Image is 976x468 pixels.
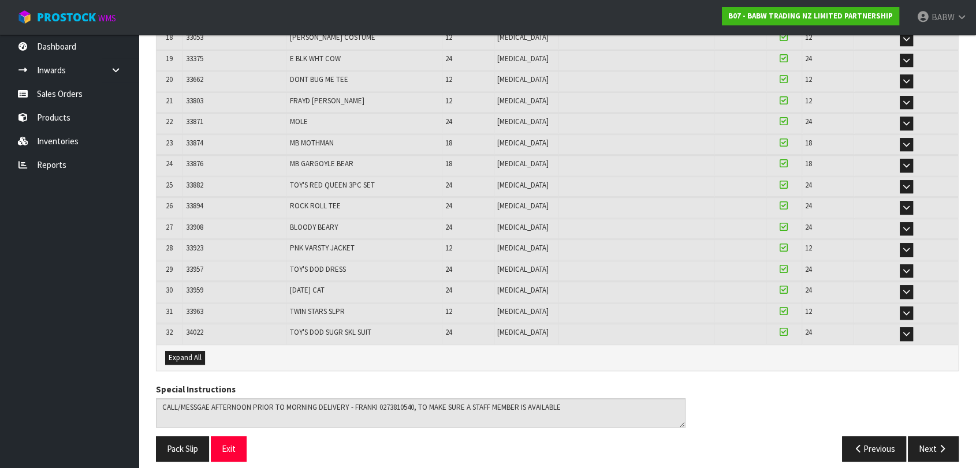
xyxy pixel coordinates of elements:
span: MB GARGOYLE BEAR [289,159,353,169]
span: Expand All [169,353,202,362]
span: 24 [445,327,452,337]
span: 20 [166,74,173,84]
span: [MEDICAL_DATA] [497,306,549,316]
span: 12 [805,243,812,253]
span: 18 [805,138,812,148]
span: 18 [166,32,173,42]
span: 12 [445,96,452,106]
button: Exit [211,436,247,461]
span: 30 [166,285,173,295]
span: 24 [805,201,812,211]
span: [MEDICAL_DATA] [497,222,549,232]
span: 24 [805,180,812,190]
span: [MEDICAL_DATA] [497,264,549,274]
span: 24 [805,327,812,337]
span: 29 [166,264,173,274]
span: 24 [805,285,812,295]
span: 12 [805,32,812,42]
span: 22 [166,117,173,126]
span: 33876 [185,159,203,169]
button: Pack Slip [156,436,209,461]
span: TOY'S DOD DRESS [289,264,345,274]
span: [MEDICAL_DATA] [497,180,549,190]
span: 24 [805,54,812,63]
span: 33882 [185,180,203,190]
span: 12 [445,306,452,316]
span: 24 [445,180,452,190]
span: 24 [445,54,452,63]
strong: B07 - BABW TRADING NZ LIMITED PARTNERSHIP [728,11,893,21]
span: 12 [805,96,812,106]
span: 24 [166,159,173,169]
span: [MEDICAL_DATA] [497,327,549,337]
span: 33874 [185,138,203,148]
span: PNK VARSTY JACKET [289,243,354,253]
span: [MEDICAL_DATA] [497,138,549,148]
span: [MEDICAL_DATA] [497,32,549,42]
span: 27 [166,222,173,232]
span: [MEDICAL_DATA] [497,285,549,295]
span: 24 [445,285,452,295]
span: 18 [445,138,452,148]
button: Next [908,436,959,461]
span: [MEDICAL_DATA] [497,159,549,169]
span: ROCK ROLL TEE [289,201,340,211]
span: 24 [445,117,452,126]
img: cube-alt.png [17,10,32,24]
span: 24 [445,264,452,274]
span: 33803 [185,96,203,106]
span: 28 [166,243,173,253]
span: 24 [805,264,812,274]
span: DONT BUG ME TEE [289,74,348,84]
span: 26 [166,201,173,211]
span: [DATE] CAT [289,285,324,295]
span: MB MOTHMAN [289,138,333,148]
span: TOY'S RED QUEEN 3PC SET [289,180,374,190]
span: 12 [445,243,452,253]
span: [MEDICAL_DATA] [497,54,549,63]
span: 33894 [185,201,203,211]
span: 31 [166,306,173,316]
span: MOLE [289,117,307,126]
span: 21 [166,96,173,106]
span: 24 [805,117,812,126]
label: Special Instructions [156,383,236,395]
span: 24 [805,222,812,232]
span: 12 [445,32,452,42]
span: 33375 [185,54,203,63]
span: ProStock [37,10,96,25]
span: 33923 [185,243,203,253]
span: 12 [805,306,812,316]
small: WMS [98,13,116,24]
span: 33963 [185,306,203,316]
span: [MEDICAL_DATA] [497,74,549,84]
span: TWIN STARS SLPR [289,306,344,316]
span: 19 [166,54,173,63]
span: BABW [932,12,955,23]
button: Expand All [165,351,205,365]
span: 23 [166,138,173,148]
span: 25 [166,180,173,190]
span: 33662 [185,74,203,84]
span: 34022 [185,327,203,337]
span: FRAYD [PERSON_NAME] [289,96,364,106]
span: 12 [805,74,812,84]
span: 24 [445,201,452,211]
span: 24 [445,222,452,232]
span: TOY'S DOD SUGR SKL SUIT [289,327,371,337]
span: [MEDICAL_DATA] [497,117,549,126]
span: 33957 [185,264,203,274]
span: 32 [166,327,173,337]
span: 33908 [185,222,203,232]
span: 12 [445,74,452,84]
span: BLOODY BEARY [289,222,337,232]
span: E BLK WHT COW [289,54,340,63]
button: Previous [842,436,907,461]
span: [MEDICAL_DATA] [497,96,549,106]
span: 33871 [185,117,203,126]
span: [MEDICAL_DATA] [497,201,549,211]
span: 33959 [185,285,203,295]
span: 33053 [185,32,203,42]
span: 18 [805,159,812,169]
span: [MEDICAL_DATA] [497,243,549,253]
